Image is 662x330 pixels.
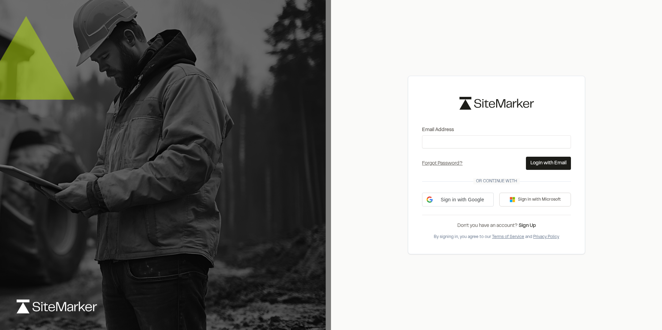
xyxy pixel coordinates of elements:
button: Login with Email [526,157,571,170]
button: Terms of Service [492,234,524,240]
button: Sign in with Microsoft [499,193,571,207]
span: Or continue with [473,178,520,184]
img: logo-white-rebrand.svg [17,300,97,313]
label: Email Address [422,126,571,134]
img: logo-black-rebrand.svg [459,97,534,110]
div: By signing in, you agree to our and [422,234,571,240]
a: Sign Up [519,224,536,228]
div: Sign in with Google [422,193,494,207]
a: Forgot Password? [422,162,463,166]
span: Sign in with Google [436,196,489,203]
button: Privacy Policy [533,234,559,240]
div: Don’t you have an account? [422,222,571,230]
